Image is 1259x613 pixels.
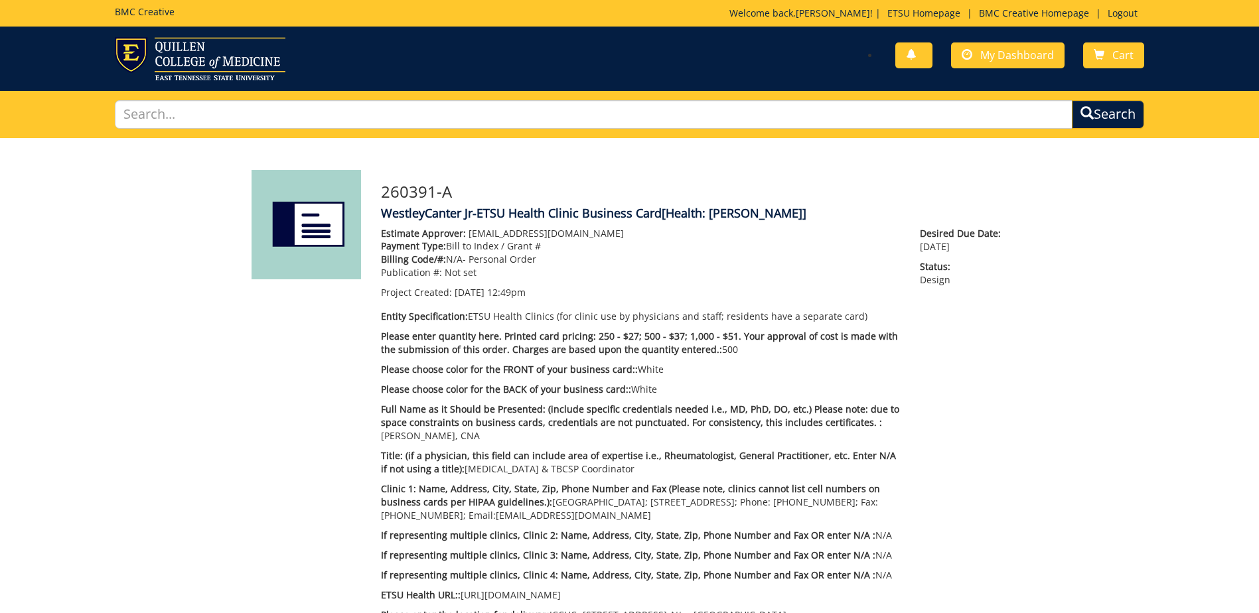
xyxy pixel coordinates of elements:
span: Estimate Approver: [381,227,466,239]
span: Please choose color for the BACK of your business card:: [381,383,631,395]
span: Full Name as it Should be Presented: (include specific credentials needed i.e., MD, PhD, DO, etc.... [381,403,899,429]
p: [MEDICAL_DATA] & TBCSP Coordinator [381,449,901,476]
a: My Dashboard [951,42,1065,68]
button: Search [1072,100,1144,129]
span: [DATE] 12:49pm [455,286,526,299]
p: [URL][DOMAIN_NAME] [381,588,901,602]
p: ETSU Health Clinics (for clinic use by physicians and staff; residents have a separate card) [381,310,901,323]
span: Publication #: [381,266,442,279]
span: Billing Code/#: [381,253,446,265]
p: N/A [381,569,901,582]
span: Clinic 1: Name, Address, City, State, Zip, Phone Number and Fax (Please note, clinics cannot list... [381,482,880,508]
span: If representing multiple clinics, Clinic 3: Name, Address, City, State, Zip, Phone Number and Fax... [381,549,875,561]
p: [EMAIL_ADDRESS][DOMAIN_NAME] [381,227,901,240]
span: Desired Due Date: [920,227,1007,240]
span: [Health: [PERSON_NAME]] [662,205,806,221]
span: Entity Specification: [381,310,468,322]
span: Not set [445,266,477,279]
p: [PERSON_NAME], CNA [381,403,901,443]
a: ETSU Homepage [881,7,967,19]
p: N/A [381,549,901,562]
span: Payment Type: [381,239,446,252]
h3: 260391-A [381,183,1008,200]
span: Cart [1112,48,1134,62]
img: Product featured image [252,170,361,279]
h5: BMC Creative [115,7,175,17]
span: Status: [920,260,1007,273]
span: Title: (if a physician, this field can include area of expertise i.e., Rheumatologist, General Pr... [381,449,896,475]
span: Project Created: [381,286,452,299]
img: ETSU logo [115,37,285,80]
p: White [381,363,901,376]
p: [GEOGRAPHIC_DATA]; [STREET_ADDRESS]; Phone: [PHONE_NUMBER]; Fax: [PHONE_NUMBER]; Email: [EMAIL_AD... [381,482,901,522]
span: Please choose color for the FRONT of your business card:: [381,363,638,375]
span: If representing multiple clinics, Clinic 2: Name, Address, City, State, Zip, Phone Number and Fax... [381,529,875,541]
p: White [381,383,901,396]
p: Welcome back, ! | | | [729,7,1144,20]
span: My Dashboard [980,48,1054,62]
a: Cart [1083,42,1144,68]
p: Bill to Index / Grant # [381,239,901,253]
span: Please enter quantity here. Printed card pricing: 250 - $27; 500 - $37; 1,000 - $51. Your approva... [381,330,898,356]
a: [PERSON_NAME] [796,7,870,19]
p: 500 [381,330,901,356]
a: Logout [1101,7,1144,19]
p: N/A [381,529,901,542]
p: Design [920,260,1007,287]
a: BMC Creative Homepage [972,7,1096,19]
p: [DATE] [920,227,1007,253]
span: If representing multiple clinics, Clinic 4: Name, Address, City, State, Zip, Phone Number and Fax... [381,569,875,581]
p: N/A- Personal Order [381,253,901,266]
span: ETSU Health URL:: [381,588,461,601]
h4: WestleyCanter Jr-ETSU Health Clinic Business Card [381,207,1008,220]
input: Search... [115,100,1073,129]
